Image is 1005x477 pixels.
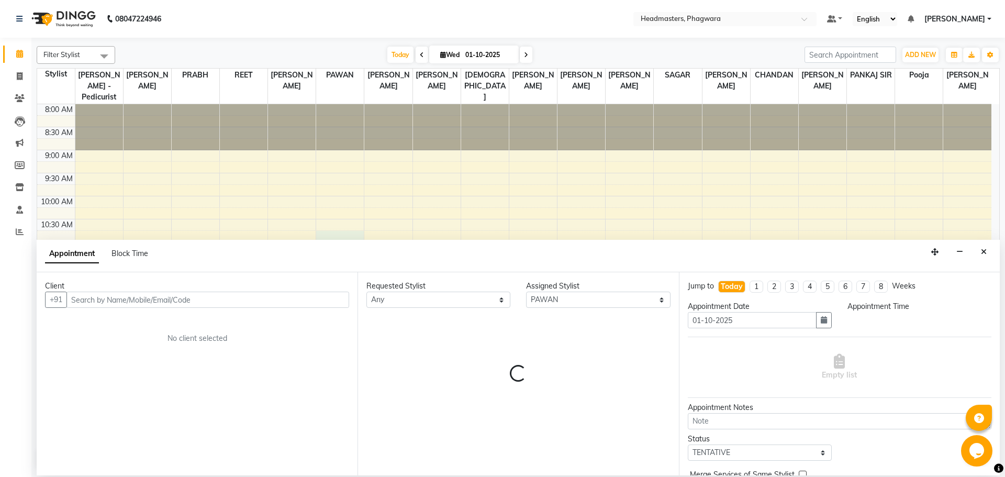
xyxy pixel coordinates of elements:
[803,281,817,293] li: 4
[43,127,75,138] div: 8:30 AM
[902,48,939,62] button: ADD NEW
[66,292,349,308] input: Search by Name/Mobile/Email/Code
[821,281,834,293] li: 5
[43,50,80,59] span: Filter Stylist
[767,281,781,293] li: 2
[45,281,349,292] div: Client
[822,354,857,381] span: Empty list
[976,244,991,260] button: Close
[111,249,148,258] span: Block Time
[124,69,171,93] span: [PERSON_NAME]
[75,69,123,104] span: [PERSON_NAME] - Pedicurist
[461,69,509,104] span: [DEMOGRAPHIC_DATA]
[268,69,316,93] span: [PERSON_NAME]
[220,69,267,82] span: REET
[39,196,75,207] div: 10:00 AM
[115,4,161,34] b: 08047224946
[751,69,798,82] span: CHANDAN
[43,150,75,161] div: 9:00 AM
[557,69,605,93] span: [PERSON_NAME]
[847,301,991,312] div: Appointment Time
[721,281,743,292] div: Today
[606,69,653,93] span: [PERSON_NAME]
[874,281,888,293] li: 8
[43,173,75,184] div: 9:30 AM
[892,281,915,292] div: Weeks
[688,312,817,328] input: yyyy-mm-dd
[43,104,75,115] div: 8:00 AM
[961,435,995,467] iframe: chat widget
[364,69,412,93] span: [PERSON_NAME]
[70,333,324,344] div: No client selected
[37,69,75,80] div: Stylist
[45,245,99,263] span: Appointment
[509,69,557,93] span: [PERSON_NAME]
[750,281,763,293] li: 1
[688,281,714,292] div: Jump to
[462,47,515,63] input: 2025-10-01
[839,281,852,293] li: 6
[526,281,670,292] div: Assigned Stylist
[702,69,750,93] span: [PERSON_NAME]
[688,301,832,312] div: Appointment Date
[172,69,219,82] span: PRABH
[387,47,414,63] span: Today
[366,281,510,292] div: Requested Stylist
[856,281,870,293] li: 7
[924,14,985,25] span: [PERSON_NAME]
[39,219,75,230] div: 10:30 AM
[316,69,364,82] span: PAWAN
[785,281,799,293] li: 3
[688,402,991,413] div: Appointment Notes
[688,434,832,445] div: Status
[438,51,462,59] span: Wed
[413,69,461,93] span: [PERSON_NAME]
[27,4,98,34] img: logo
[847,69,895,82] span: PANKAJ SIR
[805,47,896,63] input: Search Appointment
[45,292,67,308] button: +91
[654,69,701,82] span: SAGAR
[799,69,846,93] span: [PERSON_NAME]
[943,69,991,93] span: [PERSON_NAME]
[905,51,936,59] span: ADD NEW
[895,69,943,82] span: pooja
